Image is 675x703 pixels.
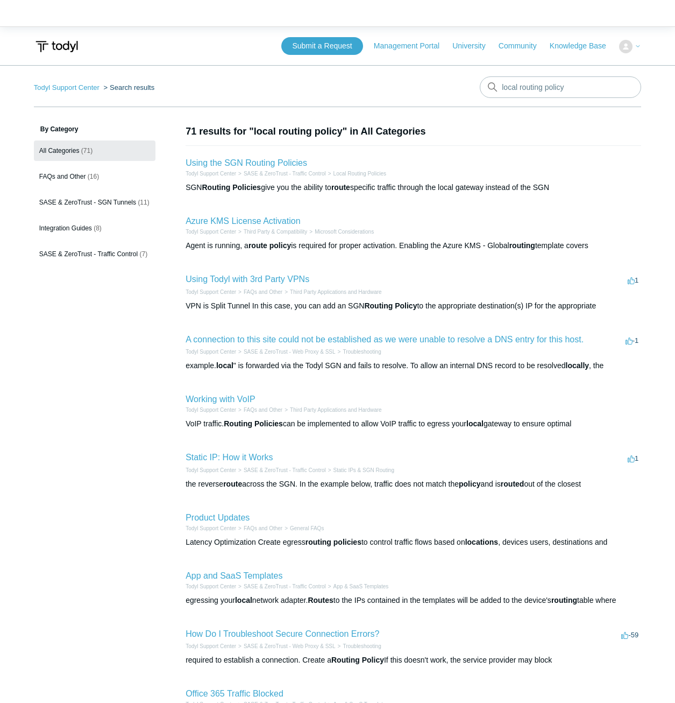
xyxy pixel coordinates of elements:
em: routing [551,596,577,604]
li: Todyl Support Center [34,83,102,92]
a: Todyl Support Center [186,229,236,235]
li: Todyl Support Center [186,228,236,236]
a: Microsoft Considerations [315,229,374,235]
li: FAQs and Other [236,406,282,414]
span: SASE & ZeroTrust - Traffic Control [39,250,138,258]
em: route [223,480,242,488]
a: Knowledge Base [550,40,617,52]
li: Todyl Support Center [186,170,236,178]
a: All Categories (71) [34,140,155,161]
li: Troubleshooting [336,642,381,650]
li: Microsoft Considerations [307,228,374,236]
div: VoIP traffic. can be implemented to allow VoIP traffic to egress your gateway to ensure optimal [186,418,641,430]
a: Todyl Support Center [186,525,236,531]
li: Local Routing Policies [326,170,386,178]
a: How Do I Troubleshoot Secure Connection Errors? [186,629,379,638]
em: routing [305,538,331,546]
em: routing [509,241,535,250]
em: Routing [331,656,360,664]
a: Todyl Support Center [186,467,236,473]
span: All Categories [39,147,80,154]
li: Todyl Support Center [186,348,236,356]
a: Todyl Support Center [186,584,236,589]
em: Policy [362,656,384,664]
a: App and SaaS Templates [186,571,282,580]
em: local [216,361,233,370]
span: (7) [139,250,147,258]
em: local [466,419,484,428]
a: A connection to this site could not be established as we were unable to resolve a DNS entry for t... [186,335,584,344]
a: Management Portal [374,40,450,52]
a: SASE & ZeroTrust - Web Proxy & SSL [244,643,336,649]
span: -1 [626,336,639,345]
li: SASE & ZeroTrust - Traffic Control [236,582,326,590]
h1: 71 results for "local routing policy" in All Categories [186,124,641,139]
a: Product Updates [186,513,250,522]
div: Latency Optimization Create egress to control traffic flows based on , devices users, destination... [186,537,641,548]
em: Routing [202,183,230,192]
em: route [248,241,267,250]
li: Third Party & Compatibility [236,228,307,236]
img: Todyl Support Center Help Center home page [34,37,80,57]
span: 1 [628,276,638,284]
em: routed [501,480,524,488]
a: SASE & ZeroTrust - SGN Tunnels (11) [34,192,155,213]
a: Local Routing Policies [333,171,386,177]
a: General FAQs [290,525,324,531]
a: App & SaaS Templates [333,584,389,589]
a: Third Party Applications and Hardware [290,289,382,295]
span: (11) [138,199,149,206]
div: egressing your network adapter. to the IPs contained in the templates will be added to the device... [186,595,641,606]
em: Policy [395,301,417,310]
div: SGN give you the ability to specific traffic through the local gateway instead of the SGN [186,182,641,193]
a: Third Party Applications and Hardware [290,407,382,413]
h3: By Category [34,124,155,134]
em: Policies [232,183,261,192]
a: University [452,40,496,52]
li: Third Party Applications and Hardware [282,288,381,296]
span: Integration Guides [39,224,92,232]
span: (71) [81,147,93,154]
li: Todyl Support Center [186,524,236,532]
div: Agent is running, a is required for proper activation. Enabling the Azure KMS - Global template c... [186,240,641,251]
a: Community [499,40,548,52]
a: Using the SGN Routing Policies [186,158,307,167]
span: SASE & ZeroTrust - SGN Tunnels [39,199,136,206]
li: SASE & ZeroTrust - Traffic Control [236,170,326,178]
em: Routing [364,301,393,310]
em: local [235,596,252,604]
li: SASE & ZeroTrust - Web Proxy & SSL [236,642,335,650]
a: SASE & ZeroTrust - Traffic Control [244,171,326,177]
a: Working with VoIP [186,395,255,404]
a: Todyl Support Center [186,643,236,649]
em: policies [333,538,361,546]
li: Search results [102,83,155,92]
a: Todyl Support Center [186,349,236,355]
a: Submit a Request [281,37,363,55]
a: Todyl Support Center [186,407,236,413]
a: FAQs and Other [244,407,282,413]
li: SASE & ZeroTrust - Traffic Control [236,466,326,474]
input: Search [480,76,641,98]
a: SASE & ZeroTrust - Web Proxy & SSL [244,349,336,355]
a: SASE & ZeroTrust - Traffic Control [244,467,326,473]
li: Static IPs & SGN Routing [326,466,394,474]
span: (8) [94,224,102,232]
em: Policies [254,419,283,428]
em: route [331,183,350,192]
a: FAQs and Other [244,525,282,531]
span: 1 [628,454,638,462]
li: FAQs and Other [236,524,282,532]
em: Routes [308,596,333,604]
li: SASE & ZeroTrust - Web Proxy & SSL [236,348,335,356]
a: Static IPs & SGN Routing [333,467,394,473]
li: Third Party Applications and Hardware [282,406,381,414]
li: Todyl Support Center [186,642,236,650]
li: Todyl Support Center [186,288,236,296]
a: Using Todyl with 3rd Party VPNs [186,275,309,284]
a: SASE & ZeroTrust - Traffic Control (7) [34,244,155,264]
em: policy [459,480,480,488]
em: Routing [224,419,252,428]
span: (16) [88,173,99,180]
a: FAQs and Other [244,289,282,295]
